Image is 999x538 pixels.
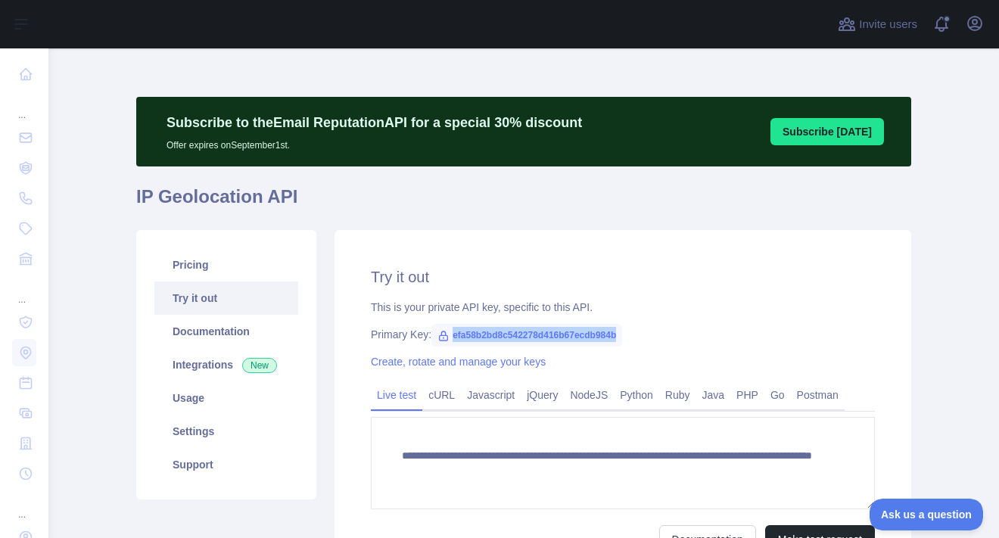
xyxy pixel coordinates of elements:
[791,383,845,407] a: Postman
[770,118,884,145] button: Subscribe [DATE]
[521,383,564,407] a: jQuery
[859,16,917,33] span: Invite users
[12,91,36,121] div: ...
[154,348,298,381] a: Integrations New
[870,499,984,530] iframe: Toggle Customer Support
[371,356,546,368] a: Create, rotate and manage your keys
[461,383,521,407] a: Javascript
[371,300,875,315] div: This is your private API key, specific to this API.
[431,324,622,347] span: efa58b2bd8c542278d416b67ecdb984b
[136,185,911,221] h1: IP Geolocation API
[166,112,582,133] p: Subscribe to the Email Reputation API for a special 30 % discount
[835,12,920,36] button: Invite users
[242,358,277,373] span: New
[154,415,298,448] a: Settings
[154,381,298,415] a: Usage
[371,327,875,342] div: Primary Key:
[12,490,36,521] div: ...
[154,248,298,281] a: Pricing
[764,383,791,407] a: Go
[659,383,696,407] a: Ruby
[154,448,298,481] a: Support
[166,133,582,151] p: Offer expires on September 1st.
[730,383,764,407] a: PHP
[12,275,36,306] div: ...
[154,315,298,348] a: Documentation
[371,383,422,407] a: Live test
[614,383,659,407] a: Python
[422,383,461,407] a: cURL
[371,266,875,288] h2: Try it out
[564,383,614,407] a: NodeJS
[154,281,298,315] a: Try it out
[696,383,731,407] a: Java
